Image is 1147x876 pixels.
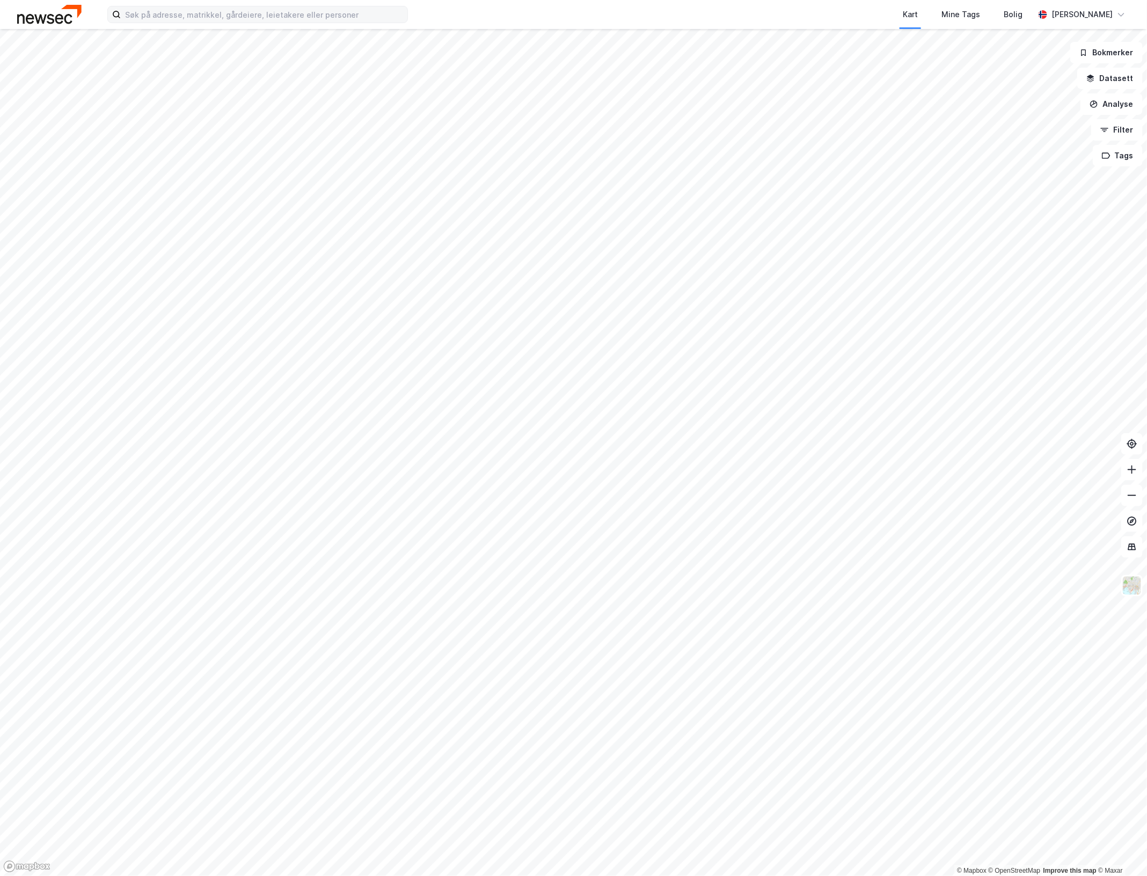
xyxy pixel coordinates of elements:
input: Søk på adresse, matrikkel, gårdeiere, leietakere eller personer [121,6,407,23]
iframe: Chat Widget [1093,824,1147,876]
div: Mine Tags [941,8,980,21]
div: Kart [903,8,918,21]
img: newsec-logo.f6e21ccffca1b3a03d2d.png [17,5,82,24]
div: Bolig [1004,8,1022,21]
div: [PERSON_NAME] [1051,8,1113,21]
div: Kontrollprogram for chat [1093,824,1147,876]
